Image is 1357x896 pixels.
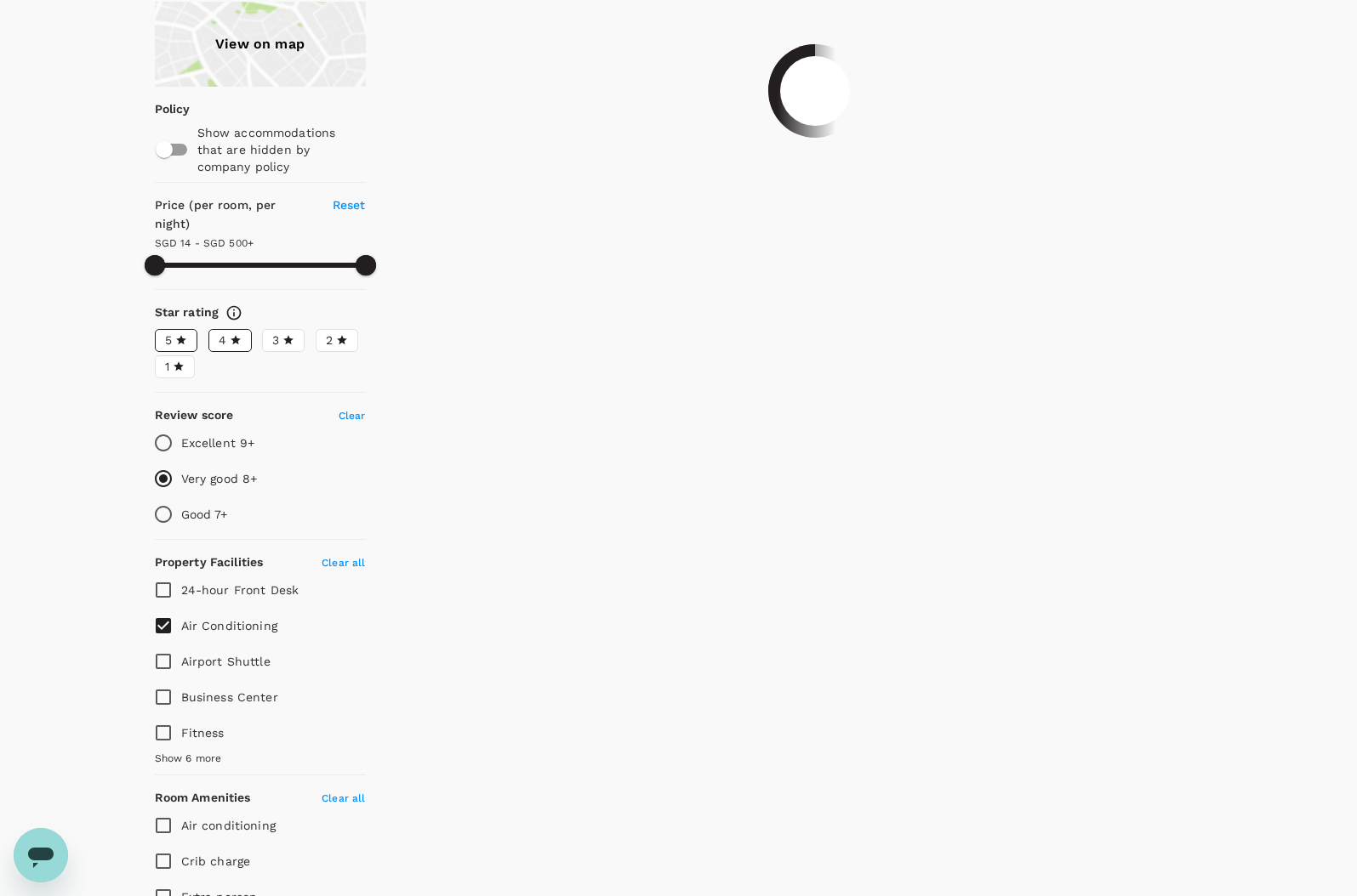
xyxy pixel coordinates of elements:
p: Policy [155,100,166,117]
span: SGD 14 - SGD 500+ [155,237,254,249]
span: Air conditioning [181,819,276,832]
span: 5 [165,332,172,349]
span: 4 [219,332,226,349]
iframe: Button to launch messaging window [14,828,68,882]
span: Clear all [322,557,365,569]
svg: Star ratings are awarded to properties to represent the quality of services, facilities, and amen... [225,304,242,321]
span: Fitness [181,726,225,740]
p: Show accommodations that are hidden by company policy [197,124,364,175]
h6: Star rating [155,303,220,322]
p: Very good 8+ [181,470,258,487]
span: 24-hour Front Desk [181,583,299,597]
span: Clear all [322,792,365,804]
span: Crib charge [181,854,251,868]
h6: Price (per room, per night) [155,196,313,234]
h6: Room Amenities [155,789,251,808]
span: 3 [272,332,279,349]
a: View on map [155,2,366,87]
h6: Review score [155,406,234,425]
span: Airport Shuttle [181,655,271,668]
span: Reset [333,198,366,212]
span: Business Center [181,690,278,704]
span: Show 6 more [155,751,222,768]
span: Clear [339,410,366,422]
span: Air Conditioning [181,619,277,632]
p: Good 7+ [181,506,228,523]
p: Excellent 9+ [181,434,255,451]
h6: Property Facilities [155,553,264,572]
span: 1 [165,358,169,376]
span: 2 [326,332,333,349]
